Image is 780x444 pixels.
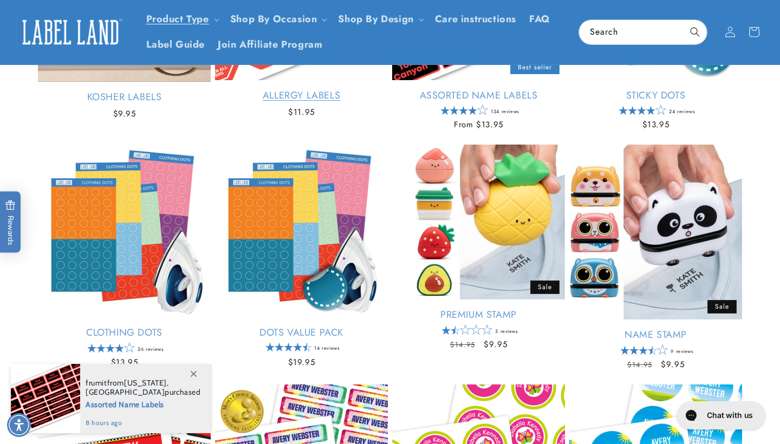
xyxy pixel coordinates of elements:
[7,413,31,437] div: Accessibility Menu
[86,387,165,397] span: [GEOGRAPHIC_DATA]
[124,378,167,388] span: [US_STATE]
[140,32,212,57] a: Label Guide
[146,12,209,26] a: Product Type
[86,397,201,410] span: Assorted Name Labels
[146,38,205,51] span: Label Guide
[215,89,388,102] a: Allergy Labels
[5,200,16,245] span: Rewards
[435,13,516,25] span: Care instructions
[224,6,332,32] summary: Shop By Occasion
[331,6,428,32] summary: Shop By Design
[86,418,201,428] span: 8 hours ago
[86,378,201,397] span: from , purchased
[16,15,125,49] img: Label Land
[38,327,211,339] a: Clothing Dots
[140,6,224,32] summary: Product Type
[529,13,550,25] span: FAQ
[38,91,211,103] a: Kosher Labels
[683,20,707,44] button: Search
[338,12,413,26] a: Shop By Design
[218,38,322,51] span: Join Affiliate Program
[211,32,329,57] a: Join Affiliate Program
[569,329,742,341] a: Name Stamp
[86,378,107,388] span: frumit
[12,11,129,53] a: Label Land
[428,6,523,32] a: Care instructions
[672,397,769,433] iframe: Gorgias live chat messenger
[230,13,317,25] span: Shop By Occasion
[569,89,742,102] a: Sticky Dots
[392,309,565,321] a: Premium Stamp
[523,6,557,32] a: FAQ
[215,327,388,339] a: Dots Value Pack
[392,89,565,102] a: Assorted Name Labels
